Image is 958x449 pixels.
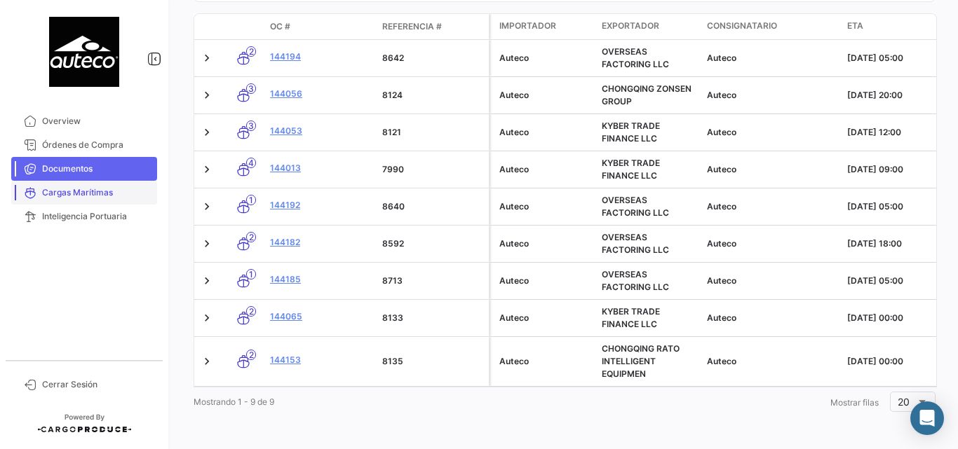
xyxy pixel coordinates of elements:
span: Overview [42,115,151,127]
div: [DATE] 20:00 [847,89,941,102]
span: Inteligencia Portuaria [42,210,151,223]
div: Auteco [499,126,591,139]
span: Consignatario [707,20,777,32]
div: [DATE] 05:00 [847,275,941,287]
div: 8121 [382,126,483,139]
datatable-header-cell: Importador [491,14,596,39]
span: Mostrando 1 - 9 de 9 [194,396,274,407]
span: 3 [246,120,256,131]
span: Auteco [707,164,736,174]
a: Inteligencia Portuaria [11,205,157,228]
a: Expand/Collapse Row [200,354,214,368]
a: 144056 [270,88,371,100]
a: Expand/Collapse Row [200,51,214,65]
span: Cerrar Sesión [42,378,151,391]
span: Auteco [707,356,736,366]
div: OVERSEAS FACTORING LLC [602,268,696,293]
datatable-header-cell: ETA [842,14,947,39]
span: Cargas Marítimas [42,186,151,199]
div: [DATE] 00:00 [847,355,941,368]
div: 8713 [382,275,483,287]
span: Auteco [707,127,736,137]
div: Auteco [499,52,591,64]
span: 4 [246,158,256,168]
a: 144182 [270,236,371,249]
a: 144192 [270,199,371,212]
span: Auteco [707,90,736,100]
div: Auteco [499,163,591,176]
div: 8640 [382,200,483,213]
div: KYBER TRADE FINANCE LLC [602,305,696,331]
div: [DATE] 12:00 [847,126,941,139]
span: Exportador [602,20,659,32]
div: OVERSEAS FACTORING LLC [602,231,696,256]
span: 1 [246,195,256,205]
div: OVERSEAS FACTORING LLC [602,194,696,219]
div: Auteco [499,89,591,102]
datatable-header-cell: Modo de Transporte [222,21,264,32]
span: Importador [499,20,556,32]
a: Overview [11,109,157,133]
span: Auteco [707,238,736,249]
div: [DATE] 05:00 [847,52,941,64]
span: 3 [246,83,256,94]
a: Expand/Collapse Row [200,200,214,214]
span: 2 [246,46,256,57]
div: OVERSEAS FACTORING LLC [602,46,696,71]
span: Órdenes de Compra [42,139,151,151]
a: 144013 [270,162,371,174]
span: Auteco [707,312,736,323]
a: 144065 [270,310,371,323]
a: Expand/Collapse Row [200,237,214,251]
a: Expand/Collapse Row [200,274,214,288]
span: Mostrar filas [830,397,879,408]
div: KYBER TRADE FINANCE LLC [602,157,696,182]
a: Órdenes de Compra [11,133,157,157]
a: Expand/Collapse Row [200,163,214,177]
div: 8124 [382,89,483,102]
div: Auteco [499,200,591,213]
a: Cargas Marítimas [11,181,157,205]
div: 8642 [382,52,483,64]
span: Referencia # [382,20,442,33]
a: Expand/Collapse Row [200,88,214,102]
div: 8135 [382,355,483,368]
a: 144153 [270,354,371,366]
div: KYBER TRADE FINANCE LLC [602,120,696,145]
datatable-header-cell: OC # [264,15,377,39]
div: Auteco [499,237,591,250]
span: Documentos [42,163,151,175]
a: 144185 [270,273,371,286]
a: Documentos [11,157,157,181]
datatable-header-cell: Referencia # [377,15,489,39]
img: 4e60ea66-e9d8-41bd-bd0e-266a1ab356ac.jpeg [49,17,119,87]
a: 144053 [270,125,371,137]
div: Abrir Intercom Messenger [910,401,944,435]
a: Expand/Collapse Row [200,125,214,139]
span: 2 [246,350,256,360]
a: 144194 [270,50,371,63]
div: [DATE] 00:00 [847,312,941,324]
div: Auteco [499,355,591,368]
div: Auteco [499,312,591,324]
span: 20 [898,396,910,408]
div: Auteco [499,275,591,287]
span: 1 [246,269,256,279]
span: Auteco [707,275,736,286]
div: 7990 [382,163,483,176]
span: OC # [270,20,290,33]
span: Auteco [707,201,736,212]
div: [DATE] 05:00 [847,200,941,213]
span: 2 [246,232,256,242]
div: 8133 [382,312,483,324]
div: [DATE] 09:00 [847,163,941,176]
div: 8592 [382,237,483,250]
datatable-header-cell: Consignatario [701,14,842,39]
span: 2 [246,306,256,317]
div: CHONGQING ZONSEN GROUP [602,83,696,108]
div: CHONGQING RATO INTELLIGENT EQUIPMEN [602,343,696,380]
datatable-header-cell: Exportador [596,14,701,39]
div: [DATE] 18:00 [847,237,941,250]
span: ETA [847,20,863,32]
span: Auteco [707,53,736,63]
